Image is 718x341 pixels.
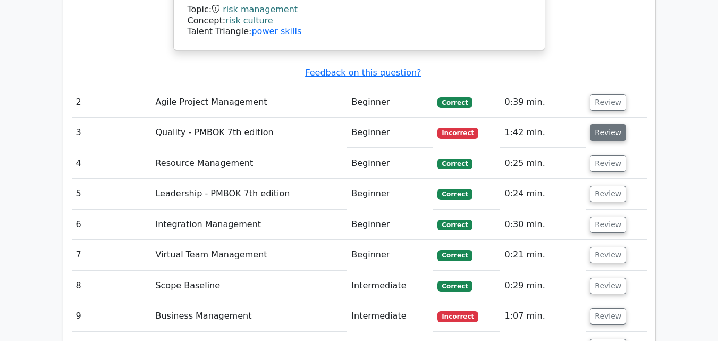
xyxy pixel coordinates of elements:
td: 0:25 min. [500,148,586,179]
span: Incorrect [437,311,478,322]
td: Beginner [347,210,433,240]
span: Correct [437,220,472,230]
span: Incorrect [437,128,478,138]
a: risk management [223,4,298,14]
td: 2 [72,87,151,118]
a: Feedback on this question? [305,68,421,78]
td: 0:30 min. [500,210,586,240]
button: Review [590,217,626,233]
td: 0:24 min. [500,179,586,209]
div: Concept: [188,15,531,27]
span: Correct [437,189,472,199]
td: 8 [72,271,151,301]
button: Review [590,155,626,172]
td: 0:29 min. [500,271,586,301]
td: Integration Management [151,210,347,240]
td: 3 [72,118,151,148]
button: Review [590,124,626,141]
span: Correct [437,250,472,261]
td: 0:39 min. [500,87,586,118]
a: power skills [251,26,301,36]
button: Review [590,186,626,202]
span: Correct [437,159,472,169]
td: Beginner [347,118,433,148]
span: Correct [437,97,472,108]
td: 6 [72,210,151,240]
td: Resource Management [151,148,347,179]
span: Correct [437,281,472,292]
div: Talent Triangle: [188,4,531,37]
td: 4 [72,148,151,179]
button: Review [590,278,626,294]
td: 5 [72,179,151,209]
button: Review [590,308,626,325]
td: Leadership - PMBOK 7th edition [151,179,347,209]
td: Beginner [347,240,433,270]
td: 0:21 min. [500,240,586,270]
td: Business Management [151,301,347,331]
a: risk culture [225,15,273,26]
td: 1:07 min. [500,301,586,331]
td: Virtual Team Management [151,240,347,270]
td: 1:42 min. [500,118,586,148]
td: Scope Baseline [151,271,347,301]
button: Review [590,247,626,263]
button: Review [590,94,626,111]
td: Beginner [347,148,433,179]
td: Intermediate [347,301,433,331]
td: Quality - PMBOK 7th edition [151,118,347,148]
td: Beginner [347,87,433,118]
td: Intermediate [347,271,433,301]
div: Topic: [188,4,531,15]
td: 9 [72,301,151,331]
td: Agile Project Management [151,87,347,118]
td: Beginner [347,179,433,209]
td: 7 [72,240,151,270]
